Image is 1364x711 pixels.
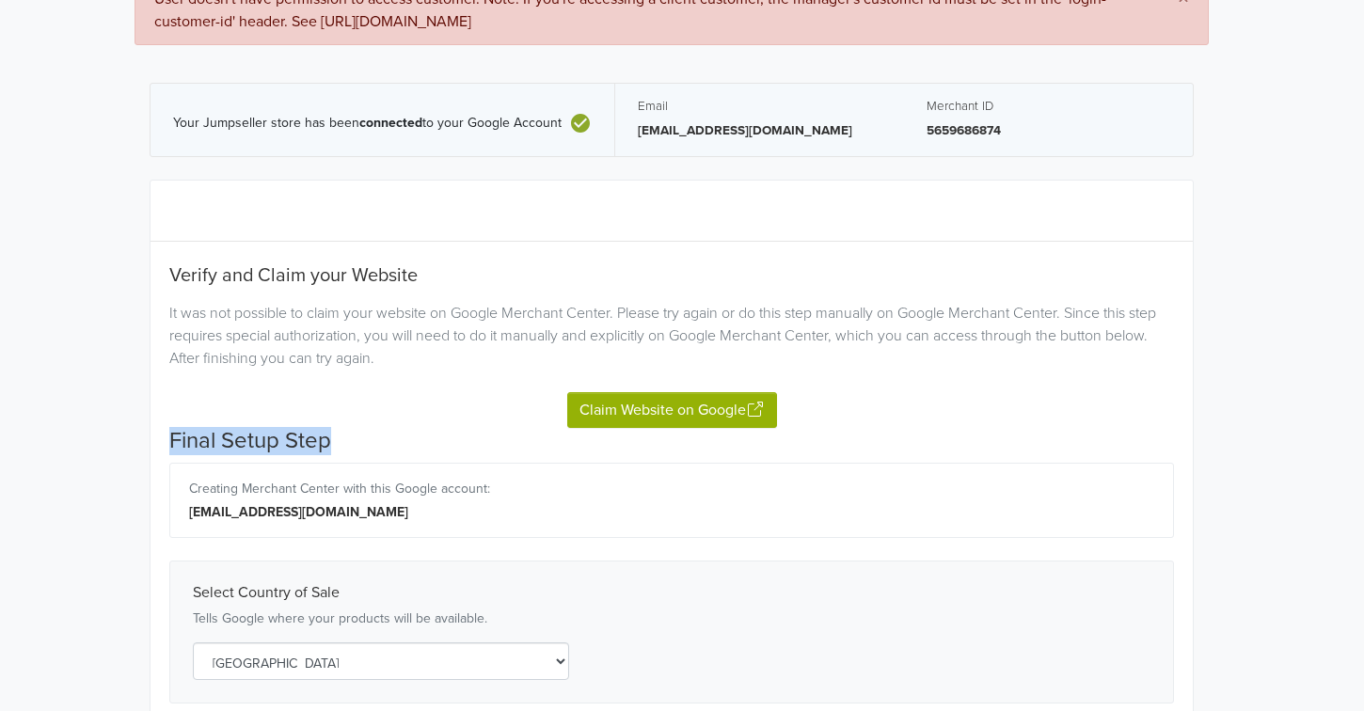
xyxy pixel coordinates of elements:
[173,116,562,132] span: Your Jumpseller store has been to your Google Account
[927,121,1170,140] p: 5659686874
[189,502,1154,522] div: [EMAIL_ADDRESS][DOMAIN_NAME]
[359,115,422,131] b: connected
[169,428,1174,455] h4: Final Setup Step
[193,609,1150,628] p: Tells Google where your products will be available.
[567,392,777,428] button: Claim Website on Google
[193,584,1150,602] h4: Select Country of Sale
[169,264,1174,287] h5: Verify and Claim your Website
[638,121,881,140] p: [EMAIL_ADDRESS][DOMAIN_NAME]
[638,99,881,114] h5: Email
[155,302,1188,370] div: It was not possible to claim your website on Google Merchant Center. Please try again or do this ...
[189,479,1154,498] div: Creating Merchant Center with this Google account:
[927,99,1170,114] h5: Merchant ID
